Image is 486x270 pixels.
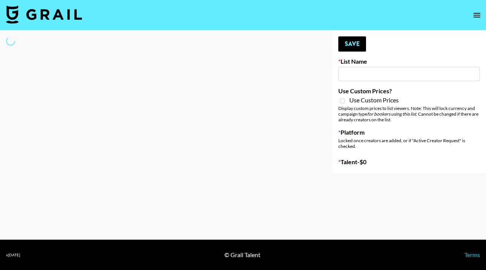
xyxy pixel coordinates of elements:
div: Locked once creators are added, or if "Active Creator Request" is checked. [338,138,480,149]
label: Use Custom Prices? [338,87,480,95]
button: open drawer [469,8,484,23]
div: © Grail Talent [224,251,260,259]
div: Display custom prices to list viewers. Note: This will lock currency and campaign type . Cannot b... [338,105,480,122]
div: v [DATE] [6,253,20,257]
label: Talent - $ 0 [338,158,480,166]
span: Use Custom Prices [349,96,399,104]
label: Platform [338,129,480,136]
label: List Name [338,58,480,65]
em: for bookers using this list [367,111,416,117]
img: Grail Talent [6,5,82,24]
button: Save [338,36,366,52]
a: Terms [464,251,480,258]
